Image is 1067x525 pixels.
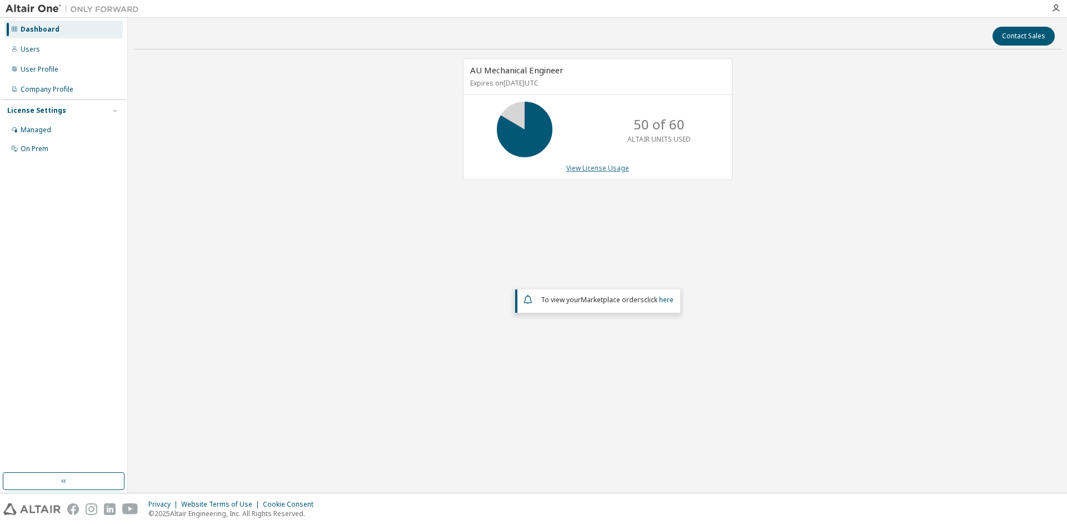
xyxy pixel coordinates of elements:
[659,295,674,304] a: here
[104,503,116,515] img: linkedin.svg
[67,503,79,515] img: facebook.svg
[993,27,1055,46] button: Contact Sales
[21,45,40,54] div: Users
[627,134,691,144] p: ALTAIR UNITS USED
[21,85,73,94] div: Company Profile
[470,64,564,76] span: AU Mechanical Engineer
[7,106,66,115] div: License Settings
[181,500,263,509] div: Website Terms of Use
[122,503,138,515] img: youtube.svg
[21,126,51,134] div: Managed
[6,3,144,14] img: Altair One
[21,144,48,153] div: On Prem
[148,509,320,518] p: © 2025 Altair Engineering, Inc. All Rights Reserved.
[634,115,685,134] p: 50 of 60
[566,163,629,173] a: View License Usage
[263,500,320,509] div: Cookie Consent
[21,65,58,74] div: User Profile
[470,78,722,88] p: Expires on [DATE] UTC
[581,295,644,304] em: Marketplace orders
[21,25,59,34] div: Dashboard
[148,500,181,509] div: Privacy
[3,503,61,515] img: altair_logo.svg
[86,503,97,515] img: instagram.svg
[541,295,674,304] span: To view your click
